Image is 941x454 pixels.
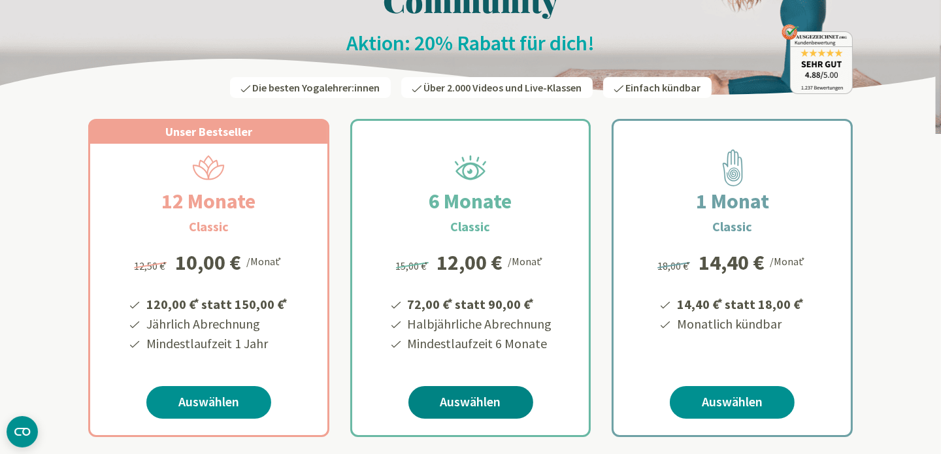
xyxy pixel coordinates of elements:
[408,386,533,419] a: Auswählen
[657,259,692,272] span: 18,00 €
[451,217,491,236] h3: Classic
[253,81,380,94] span: Die besten Yogalehrer:innen
[398,186,544,217] h2: 6 Monate
[7,416,38,447] button: CMP-Widget öffnen
[189,217,229,236] h3: Classic
[144,314,289,334] li: Jährlich Abrechnung
[770,252,807,269] div: /Monat
[712,217,752,236] h3: Classic
[175,252,241,273] div: 10,00 €
[626,81,701,94] span: Einfach kündbar
[782,24,853,94] img: ausgezeichnet_badge.png
[437,252,503,273] div: 12,00 €
[675,314,806,334] li: Monatlich kündbar
[396,259,431,272] span: 15,00 €
[406,334,552,353] li: Mindestlaufzeit 6 Monate
[424,81,582,94] span: Über 2.000 Videos und Live-Klassen
[665,186,801,217] h2: 1 Monat
[406,292,552,314] li: 72,00 € statt 90,00 €
[508,252,546,269] div: /Monat
[130,186,287,217] h2: 12 Monate
[675,292,806,314] li: 14,40 € statt 18,00 €
[88,30,853,56] h2: Aktion: 20% Rabatt für dich!
[246,252,284,269] div: /Monat
[134,259,169,272] span: 12,50 €
[699,252,765,273] div: 14,40 €
[144,334,289,353] li: Mindestlaufzeit 1 Jahr
[406,314,552,334] li: Halbjährliche Abrechnung
[144,292,289,314] li: 120,00 € statt 150,00 €
[146,386,271,419] a: Auswählen
[670,386,795,419] a: Auswählen
[165,124,252,139] span: Unser Bestseller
